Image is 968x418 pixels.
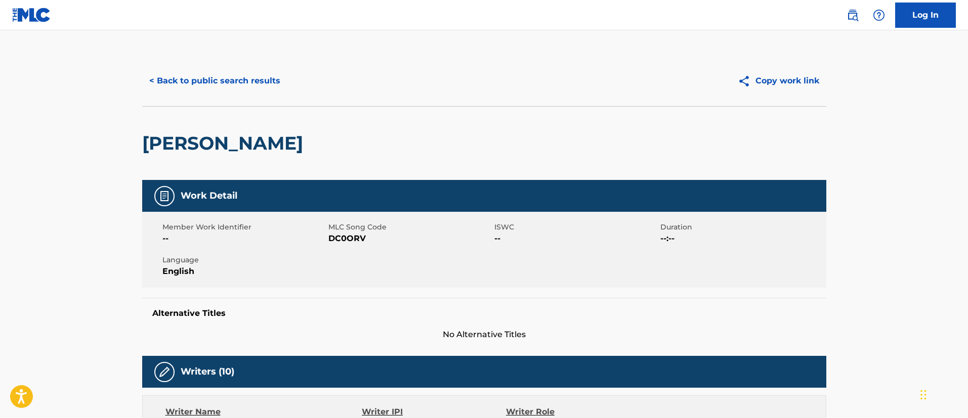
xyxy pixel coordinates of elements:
img: Copy work link [738,75,755,87]
span: DC0ORV [328,233,492,245]
img: Writers [158,366,171,378]
div: Writer Role [506,406,637,418]
button: Copy work link [731,68,826,94]
span: --:-- [660,233,824,245]
h5: Alternative Titles [152,308,816,318]
h5: Work Detail [181,190,237,202]
span: -- [162,233,326,245]
span: No Alternative Titles [142,329,826,341]
span: -- [494,233,658,245]
img: MLC Logo [12,8,51,22]
span: Language [162,255,326,265]
span: Duration [660,222,824,233]
div: Writer Name [165,406,362,418]
button: < Back to public search results [142,68,287,94]
iframe: Chat Widget [917,369,968,418]
a: Log In [895,3,956,28]
span: MLC Song Code [328,222,492,233]
span: Member Work Identifier [162,222,326,233]
img: search [847,9,859,21]
h5: Writers (10) [181,366,234,378]
span: English [162,265,326,277]
img: help [873,9,885,21]
span: ISWC [494,222,658,233]
img: Work Detail [158,190,171,202]
h2: [PERSON_NAME] [142,132,308,155]
div: Help [869,5,889,25]
div: Drag [920,380,927,410]
div: Writer IPI [362,406,506,418]
a: Public Search [843,5,863,25]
